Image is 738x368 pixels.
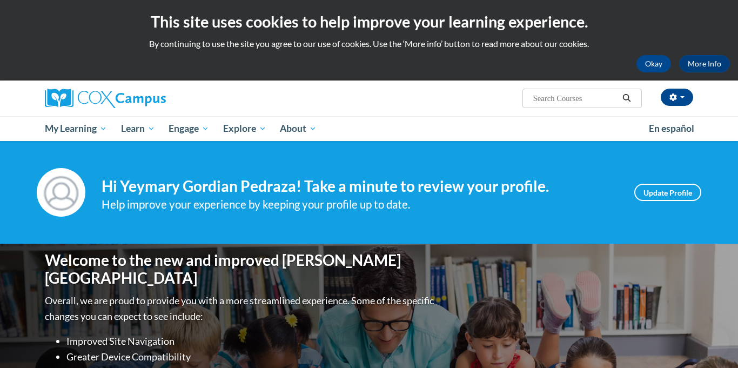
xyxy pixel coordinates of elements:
[280,122,317,135] span: About
[45,89,166,108] img: Cox Campus
[679,55,730,72] a: More Info
[634,184,701,201] a: Update Profile
[45,293,437,324] p: Overall, we are proud to provide you with a more streamlined experience. Some of the specific cha...
[169,122,209,135] span: Engage
[37,168,85,217] img: Profile Image
[695,325,729,359] iframe: Button to launch messaging window
[661,89,693,106] button: Account Settings
[532,92,619,105] input: Search Courses
[29,116,709,141] div: Main menu
[619,92,635,105] button: Search
[273,116,324,141] a: About
[102,177,618,196] h4: Hi Yeymary Gordian Pedraza! Take a minute to review your profile.
[45,251,437,287] h1: Welcome to the new and improved [PERSON_NAME][GEOGRAPHIC_DATA]
[121,122,155,135] span: Learn
[45,122,107,135] span: My Learning
[8,38,730,50] p: By continuing to use the site you agree to our use of cookies. Use the ‘More info’ button to read...
[102,196,618,213] div: Help improve your experience by keeping your profile up to date.
[8,11,730,32] h2: This site uses cookies to help improve your learning experience.
[649,123,694,134] span: En español
[45,89,250,108] a: Cox Campus
[38,116,114,141] a: My Learning
[162,116,216,141] a: Engage
[66,349,437,365] li: Greater Device Compatibility
[114,116,162,141] a: Learn
[642,117,701,140] a: En español
[216,116,273,141] a: Explore
[223,122,266,135] span: Explore
[66,333,437,349] li: Improved Site Navigation
[636,55,671,72] button: Okay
